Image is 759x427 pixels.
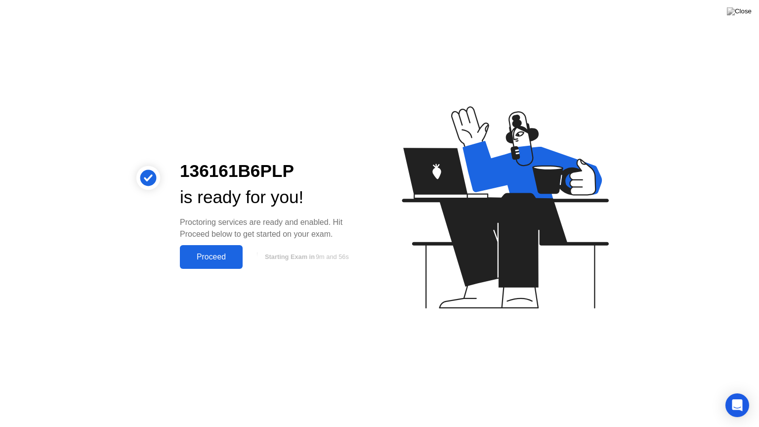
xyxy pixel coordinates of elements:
[248,248,364,266] button: Starting Exam in9m and 56s
[180,184,364,211] div: is ready for you!
[725,393,749,417] div: Open Intercom Messenger
[180,216,364,240] div: Proctoring services are ready and enabled. Hit Proceed below to get started on your exam.
[727,7,752,15] img: Close
[180,245,243,269] button: Proceed
[180,158,364,184] div: 136161B6PLP
[316,253,349,260] span: 9m and 56s
[183,253,240,261] div: Proceed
